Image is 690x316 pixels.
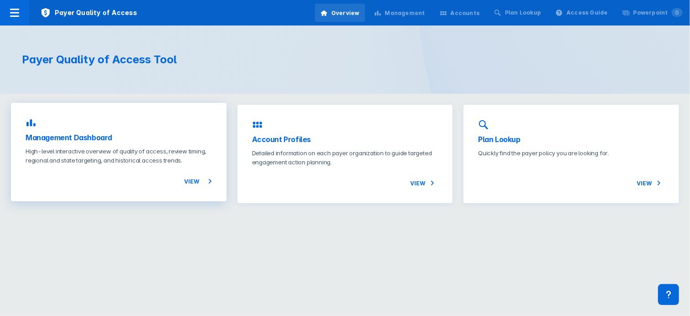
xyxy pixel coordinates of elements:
[451,9,480,17] div: Accounts
[331,9,360,17] div: Overview
[252,148,438,167] p: Detailed information on each payer organization to guide targeted engagement action planning.
[26,147,212,165] p: High-level interactive overview of quality of access, review timing, regional and state targeting...
[26,132,212,143] h3: Management Dashboard
[434,4,485,22] a: Accounts
[252,134,438,145] h3: Account Profiles
[478,148,664,158] p: Quickly find the payer policy you are looking for.
[637,178,664,189] span: View
[478,134,664,145] h3: Plan Lookup
[22,53,334,66] h1: Payer Quality of Access Tool
[633,9,683,17] div: Powerpoint
[505,9,541,17] div: Plan Lookup
[658,284,679,305] div: Contact Support
[410,178,438,189] span: View
[315,4,365,22] a: Overview
[566,9,608,17] div: Access Guide
[369,4,431,22] a: Management
[385,9,425,17] div: Management
[11,103,227,201] a: Management DashboardHigh-level interactive overview of quality of access, review timing, regional...
[237,105,453,203] a: Account ProfilesDetailed information on each payer organization to guide targeted engagement acti...
[184,176,212,187] span: View
[672,8,683,17] span: 0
